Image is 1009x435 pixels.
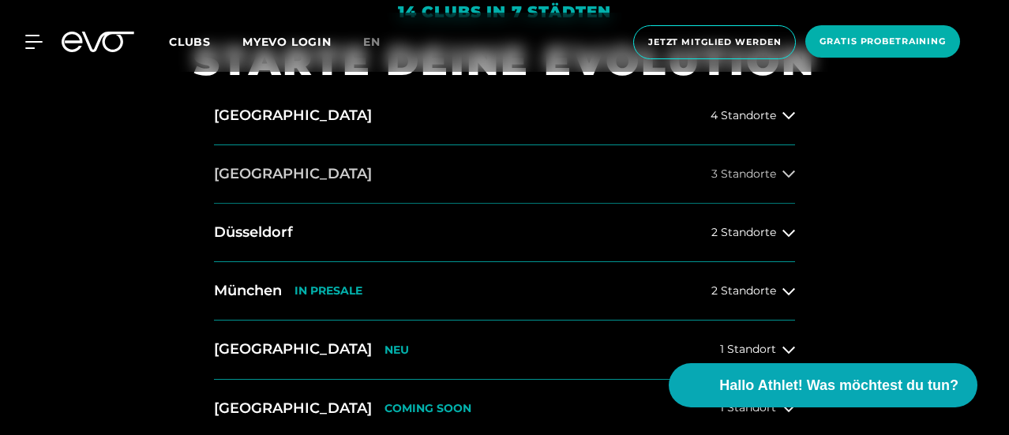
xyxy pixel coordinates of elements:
a: en [363,33,399,51]
button: Düsseldorf2 Standorte [214,204,795,262]
span: 1 Standort [720,402,776,414]
button: MünchenIN PRESALE2 Standorte [214,262,795,321]
p: NEU [384,343,409,357]
span: Jetzt Mitglied werden [648,36,781,49]
a: Gratis Probetraining [801,25,965,59]
button: Hallo Athlet! Was möchtest du tun? [669,363,977,407]
span: 3 Standorte [711,168,776,180]
span: 1 Standort [720,343,776,355]
h2: Düsseldorf [214,223,293,242]
a: MYEVO LOGIN [242,35,332,49]
a: Clubs [169,34,242,49]
span: 2 Standorte [711,227,776,238]
span: Hallo Athlet! Was möchtest du tun? [719,375,958,396]
h2: [GEOGRAPHIC_DATA] [214,106,372,126]
span: Gratis Probetraining [820,35,946,48]
button: [GEOGRAPHIC_DATA]3 Standorte [214,145,795,204]
span: en [363,35,381,49]
h2: [GEOGRAPHIC_DATA] [214,164,372,184]
h2: München [214,281,282,301]
h2: [GEOGRAPHIC_DATA] [214,339,372,359]
span: 2 Standorte [711,285,776,297]
p: COMING SOON [384,402,471,415]
span: 4 Standorte [711,110,776,122]
button: [GEOGRAPHIC_DATA]4 Standorte [214,87,795,145]
button: [GEOGRAPHIC_DATA]NEU1 Standort [214,321,795,379]
a: Jetzt Mitglied werden [628,25,801,59]
p: IN PRESALE [294,284,362,298]
span: Clubs [169,35,211,49]
h2: [GEOGRAPHIC_DATA] [214,399,372,418]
